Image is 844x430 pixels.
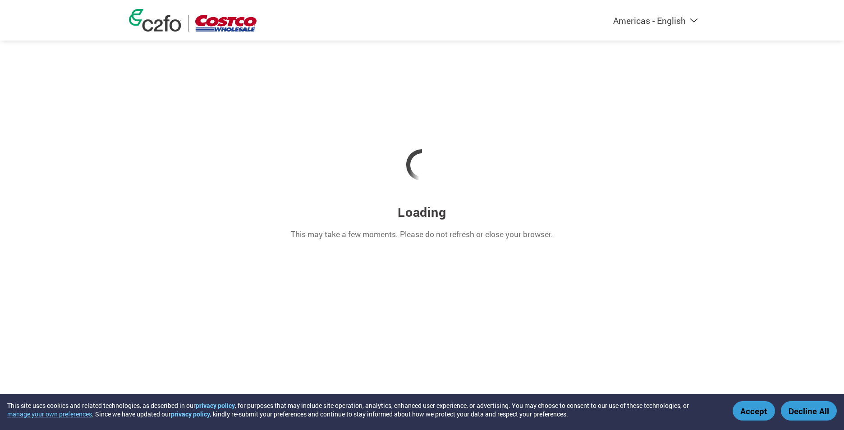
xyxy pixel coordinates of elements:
[171,410,210,418] a: privacy policy
[129,9,181,32] img: c2fo logo
[7,401,720,418] div: This site uses cookies and related technologies, as described in our , for purposes that may incl...
[291,229,553,240] p: This may take a few moments. Please do not refresh or close your browser.
[781,401,837,421] button: Decline All
[7,410,92,418] button: manage your own preferences
[733,401,775,421] button: Accept
[195,15,257,32] img: Costco
[196,401,235,410] a: privacy policy
[398,203,446,220] h3: Loading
